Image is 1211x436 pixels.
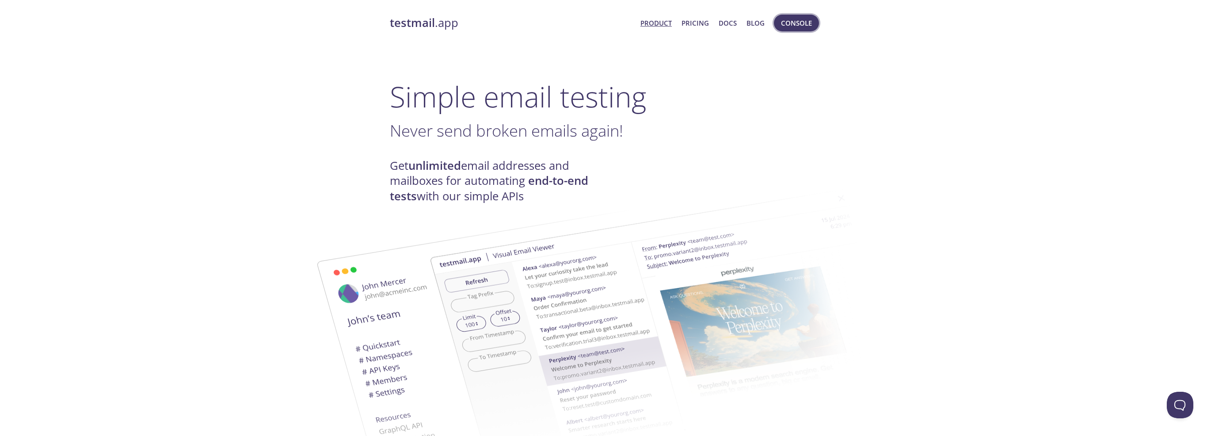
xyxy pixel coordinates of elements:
[390,158,605,204] h4: Get email addresses and mailboxes for automating with our simple APIs
[774,15,819,31] button: Console
[746,17,765,29] a: Blog
[390,15,633,31] a: testmail.app
[719,17,737,29] a: Docs
[1167,392,1193,418] iframe: Help Scout Beacon - Open
[640,17,672,29] a: Product
[781,17,812,29] span: Console
[408,158,461,173] strong: unlimited
[390,15,435,31] strong: testmail
[682,17,709,29] a: Pricing
[390,173,588,203] strong: end-to-end tests
[390,80,821,114] h1: Simple email testing
[390,119,623,142] span: Never send broken emails again!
